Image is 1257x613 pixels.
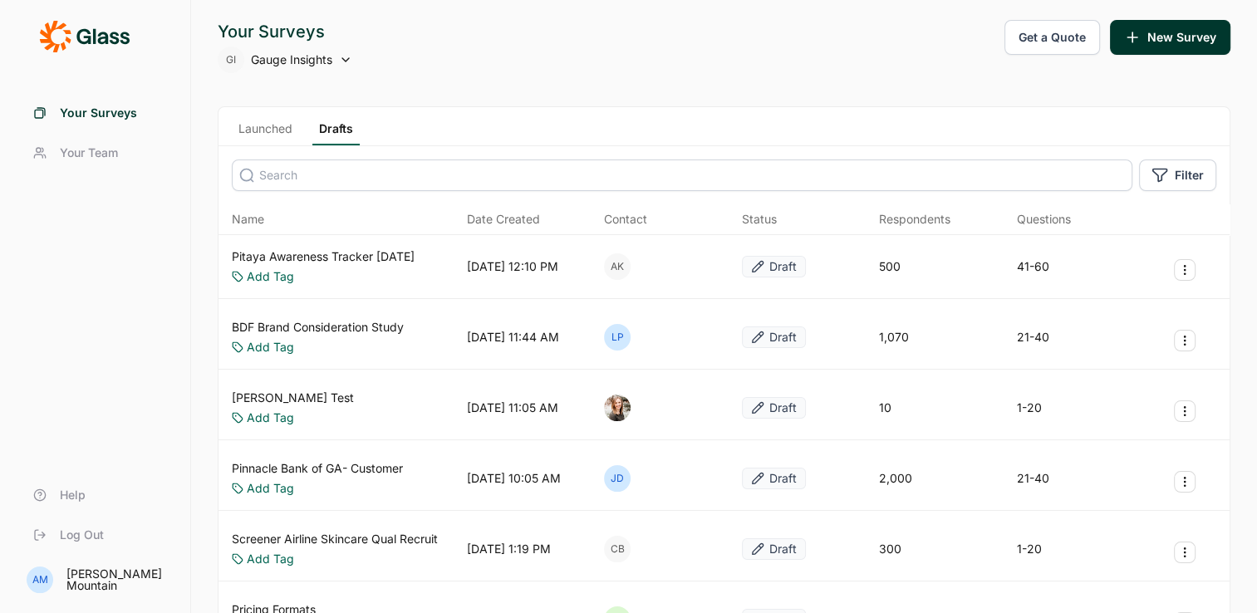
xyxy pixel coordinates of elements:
div: Your Surveys [218,20,352,43]
div: [DATE] 11:44 AM [467,329,559,346]
button: Draft [742,468,806,489]
span: Your Team [60,145,118,161]
span: Date Created [467,211,540,228]
a: [PERSON_NAME] Test [232,390,354,406]
div: 21-40 [1017,470,1049,487]
div: Status [742,211,777,228]
button: Survey Actions [1174,259,1196,281]
span: Gauge Insights [251,51,332,68]
a: Screener Airline Skincare Qual Recruit [232,531,438,547]
button: Get a Quote [1004,20,1100,55]
button: Draft [742,397,806,419]
div: Respondents [879,211,950,228]
div: JD [604,465,631,492]
div: [DATE] 10:05 AM [467,470,561,487]
div: Contact [604,211,647,228]
button: Survey Actions [1174,330,1196,351]
div: Questions [1017,211,1071,228]
a: BDF Brand Consideration Study [232,319,404,336]
div: AK [604,253,631,280]
div: GI [218,47,244,73]
div: [PERSON_NAME] Mountain [66,568,170,591]
div: 1-20 [1017,541,1042,557]
button: Draft [742,256,806,277]
a: Add Tag [247,268,294,285]
span: Your Surveys [60,105,137,121]
span: Name [232,211,264,228]
a: Add Tag [247,480,294,497]
span: Log Out [60,527,104,543]
a: Drafts [312,120,360,145]
div: [DATE] 12:10 PM [467,258,558,275]
div: CB [604,536,631,562]
button: Draft [742,326,806,348]
div: 1-20 [1017,400,1042,416]
a: Add Tag [247,409,294,426]
div: 41-60 [1017,258,1049,275]
div: [DATE] 1:19 PM [467,541,551,557]
span: Help [60,487,86,503]
div: 1,070 [879,329,909,346]
button: New Survey [1110,20,1230,55]
input: Search [232,159,1132,191]
div: AM [27,566,53,593]
div: 21-40 [1017,329,1049,346]
div: 2,000 [879,470,912,487]
a: Add Tag [247,551,294,567]
a: Pitaya Awareness Tracker [DATE] [232,248,415,265]
a: Launched [232,120,299,145]
button: Survey Actions [1174,471,1196,493]
div: LP [604,324,631,351]
button: Draft [742,538,806,560]
button: Survey Actions [1174,542,1196,563]
button: Filter [1139,159,1216,191]
button: Survey Actions [1174,400,1196,422]
div: 300 [879,541,901,557]
div: 500 [879,258,901,275]
span: Filter [1175,167,1204,184]
img: k5jor735xiww1e2xqlyf.png [604,395,631,421]
div: 10 [879,400,891,416]
a: Add Tag [247,339,294,356]
a: Pinnacle Bank of GA- Customer [232,460,403,477]
div: [DATE] 11:05 AM [467,400,558,416]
